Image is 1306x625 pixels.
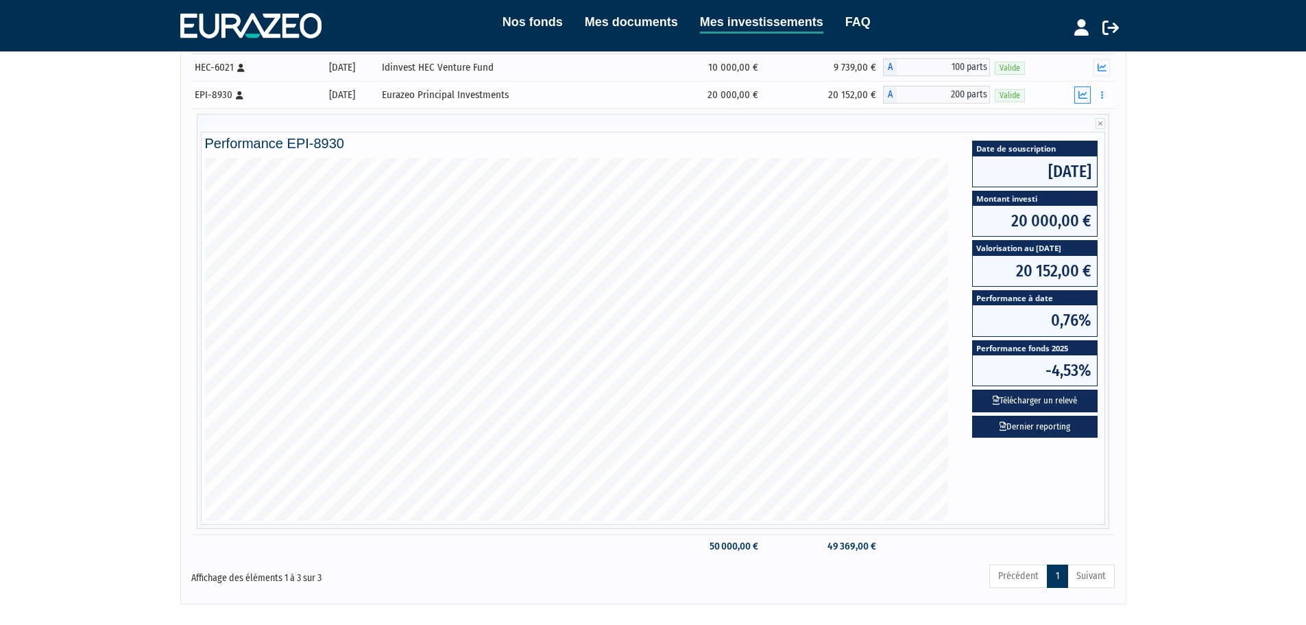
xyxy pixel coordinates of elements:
[765,534,883,558] td: 49 369,00 €
[883,86,897,104] span: A
[312,60,372,75] div: [DATE]
[972,390,1098,412] button: Télécharger un relevé
[236,91,243,99] i: [Français] Personne physique
[180,13,322,38] img: 1732889491-logotype_eurazeo_blanc_rvb.png
[700,12,823,34] a: Mes investissements
[1047,565,1068,588] a: 1
[643,54,765,81] td: 10 000,00 €
[973,206,1097,236] span: 20 000,00 €
[191,563,564,585] div: Affichage des éléments 1 à 3 sur 3
[503,12,563,32] a: Nos fonds
[195,60,303,75] div: HEC-6021
[989,565,1048,588] a: Précédent
[883,86,990,104] div: A - Eurazeo Principal Investments
[973,156,1097,187] span: [DATE]
[382,88,639,102] div: Eurazeo Principal Investments
[995,62,1025,75] span: Valide
[973,191,1097,206] span: Montant investi
[973,341,1097,355] span: Performance fonds 2025
[883,58,990,76] div: A - Idinvest HEC Venture Fund
[973,141,1097,156] span: Date de souscription
[973,355,1097,386] span: -4,53%
[845,12,871,32] a: FAQ
[643,534,765,558] td: 50 000,00 €
[897,58,990,76] span: 100 parts
[972,416,1098,438] a: Dernier reporting
[995,89,1025,102] span: Valide
[973,241,1097,255] span: Valorisation au [DATE]
[195,88,303,102] div: EPI-8930
[205,136,1102,151] h4: Performance EPI-8930
[973,291,1097,305] span: Performance à date
[765,54,883,81] td: 9 739,00 €
[883,58,897,76] span: A
[643,81,765,108] td: 20 000,00 €
[1067,565,1115,588] a: Suivant
[312,88,372,102] div: [DATE]
[382,60,639,75] div: Idinvest HEC Venture Fund
[585,12,678,32] a: Mes documents
[897,86,990,104] span: 200 parts
[973,305,1097,335] span: 0,76%
[237,64,245,72] i: [Français] Personne physique
[765,81,883,108] td: 20 152,00 €
[973,256,1097,286] span: 20 152,00 €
